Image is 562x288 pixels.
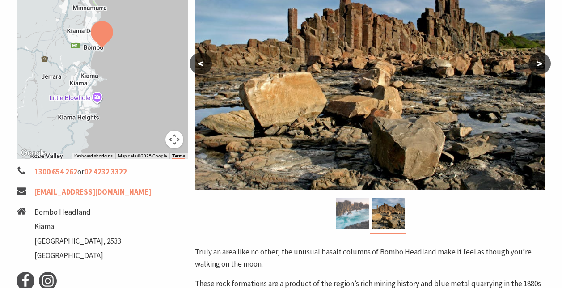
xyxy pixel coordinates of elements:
[34,220,121,233] li: Kiama
[165,131,183,148] button: Map camera controls
[34,250,121,262] li: [GEOGRAPHIC_DATA]
[19,148,48,159] a: Open this area in Google Maps (opens a new window)
[372,198,405,229] img: Bombo Quarry
[118,153,167,158] span: Map data ©2025 Google
[74,153,113,159] button: Keyboard shortcuts
[195,246,545,270] p: Truly an area like no other, the unusual basalt columns of Bombo Headland make it feel as though ...
[17,166,188,178] li: or
[172,153,185,159] a: Terms (opens in new tab)
[34,187,151,197] a: [EMAIL_ADDRESS][DOMAIN_NAME]
[19,148,48,159] img: Google
[528,53,551,74] button: >
[190,53,212,74] button: <
[34,167,77,177] a: 1300 654 262
[34,206,121,218] li: Bombo Headland
[84,167,127,177] a: 02 4232 3322
[34,235,121,247] li: [GEOGRAPHIC_DATA], 2533
[336,198,369,229] img: Bombo Quarry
